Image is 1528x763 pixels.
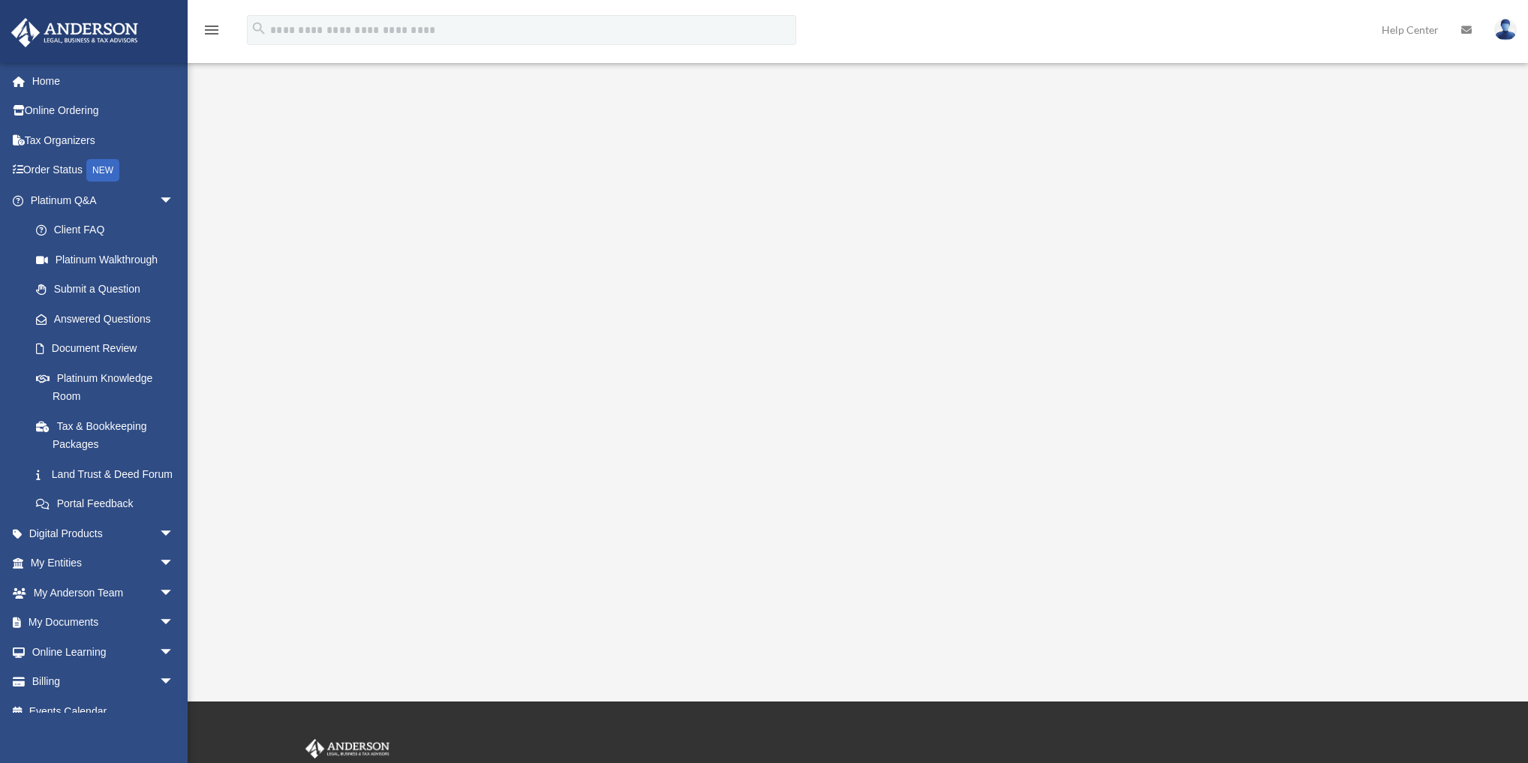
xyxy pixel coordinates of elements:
a: Document Review [21,334,197,364]
a: Platinum Walkthrough [21,245,189,275]
a: Tax Organizers [11,125,197,155]
img: Anderson Advisors Platinum Portal [7,18,143,47]
iframe: <span data-mce-type="bookmark" style="display: inline-block; width: 0px; overflow: hidden; line-h... [451,105,1262,555]
img: Anderson Advisors Platinum Portal [302,739,393,758]
a: menu [203,26,221,39]
a: Online Learningarrow_drop_down [11,637,197,667]
a: Tax & Bookkeeping Packages [21,411,197,459]
a: Submit a Question [21,275,197,305]
a: Portal Feedback [21,489,197,519]
a: My Documentsarrow_drop_down [11,608,197,638]
a: Order StatusNEW [11,155,197,186]
a: Digital Productsarrow_drop_down [11,518,197,548]
a: Platinum Knowledge Room [21,363,197,411]
i: search [251,20,267,37]
span: arrow_drop_down [159,667,189,698]
span: arrow_drop_down [159,608,189,638]
a: Land Trust & Deed Forum [21,459,197,489]
a: My Anderson Teamarrow_drop_down [11,578,197,608]
a: Answered Questions [21,304,197,334]
img: User Pic [1494,19,1517,41]
span: arrow_drop_down [159,185,189,216]
a: Online Ordering [11,96,197,126]
a: Billingarrow_drop_down [11,667,197,697]
span: arrow_drop_down [159,548,189,579]
span: arrow_drop_down [159,518,189,549]
a: My Entitiesarrow_drop_down [11,548,197,578]
div: NEW [86,159,119,182]
a: Events Calendar [11,696,197,726]
span: arrow_drop_down [159,637,189,668]
a: Client FAQ [21,215,197,245]
span: arrow_drop_down [159,578,189,608]
a: Platinum Q&Aarrow_drop_down [11,185,197,215]
i: menu [203,21,221,39]
a: Home [11,66,197,96]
